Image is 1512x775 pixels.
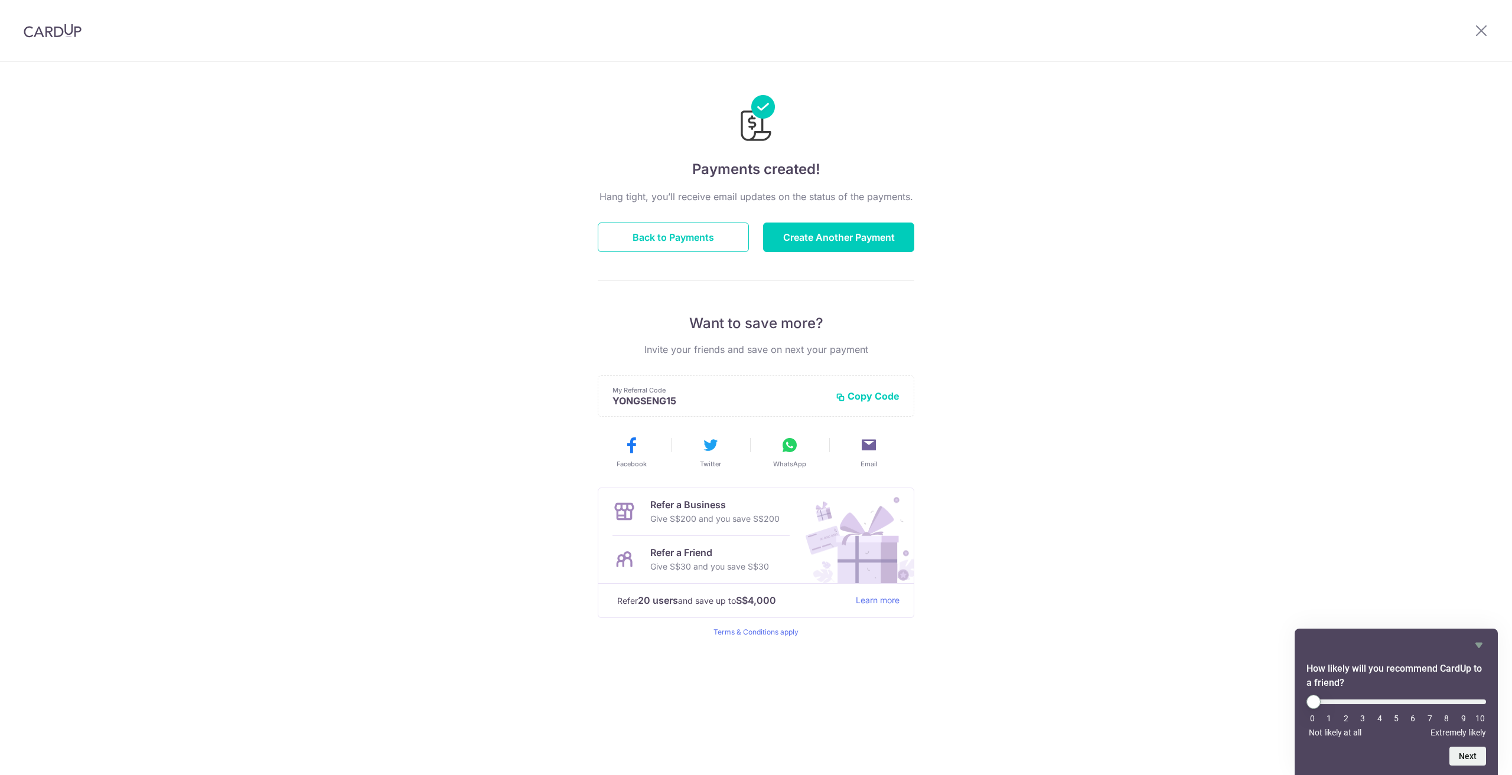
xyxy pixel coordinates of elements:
button: Twitter [676,436,745,469]
li: 0 [1306,714,1318,723]
p: Invite your friends and save on next your payment [598,342,914,357]
a: Learn more [856,593,900,608]
div: How likely will you recommend CardUp to a friend? Select an option from 0 to 10, with 0 being Not... [1306,638,1486,766]
span: Extremely likely [1430,728,1486,737]
p: My Referral Code [612,385,826,395]
a: Terms & Conditions apply [713,627,799,636]
p: Refer a Friend [650,545,769,560]
li: 3 [1357,714,1368,723]
span: Twitter [700,459,721,469]
img: Payments [737,95,775,145]
div: How likely will you recommend CardUp to a friend? Select an option from 0 to 10, with 0 being Not... [1306,695,1486,737]
img: Refer [794,488,914,583]
p: Give S$200 and you save S$200 [650,512,780,526]
span: WhatsApp [773,459,806,469]
span: Facebook [617,459,647,469]
button: Hide survey [1472,638,1486,652]
button: Create Another Payment [763,223,914,252]
li: 6 [1407,714,1419,723]
button: WhatsApp [755,436,825,469]
li: 1 [1323,714,1335,723]
p: Give S$30 and you save S$30 [650,560,769,574]
button: Email [834,436,904,469]
p: Refer a Business [650,498,780,512]
li: 9 [1458,714,1469,723]
li: 7 [1424,714,1436,723]
button: Back to Payments [598,223,749,252]
li: 10 [1474,714,1486,723]
li: 4 [1374,714,1386,723]
strong: 20 users [638,593,678,607]
strong: S$4,000 [736,593,776,607]
li: 5 [1390,714,1402,723]
button: Facebook [597,436,666,469]
li: 2 [1340,714,1352,723]
p: Want to save more? [598,314,914,333]
button: Copy Code [836,390,900,402]
span: Not likely at all [1309,728,1361,737]
p: Hang tight, you’ll receive email updates on the status of the payments. [598,189,914,204]
p: Refer and save up to [617,593,846,608]
img: CardUp [24,24,82,38]
button: Next question [1449,747,1486,766]
p: YONGSENG15 [612,395,826,407]
span: Email [861,459,878,469]
h4: Payments created! [598,159,914,180]
h2: How likely will you recommend CardUp to a friend? Select an option from 0 to 10, with 0 being Not... [1306,662,1486,690]
li: 8 [1441,714,1452,723]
